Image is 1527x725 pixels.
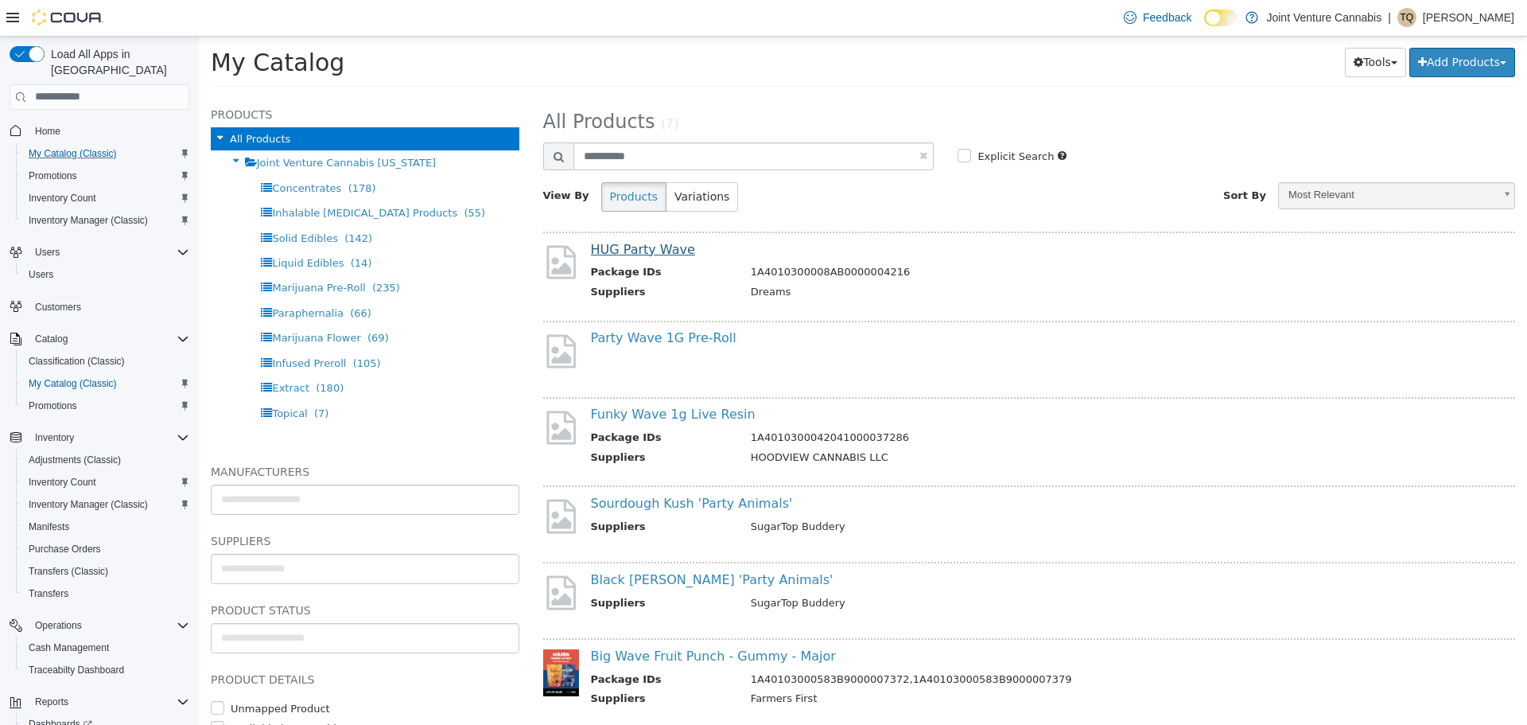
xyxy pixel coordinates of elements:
[29,122,67,141] a: Home
[73,271,145,283] span: Paraphernalia
[12,564,321,583] h5: Product Status
[392,536,635,551] a: Black [PERSON_NAME] 'Party Animals'
[1080,146,1295,171] span: Most Relevant
[392,654,540,674] th: Suppliers
[154,321,182,333] span: (105)
[402,146,468,175] button: Products
[392,205,496,220] a: HUG Party Wave
[467,146,539,175] button: Variations
[29,664,124,676] span: Traceabilty Dashboard
[22,473,103,492] a: Inventory Count
[540,654,1281,674] td: Farmers First
[73,146,142,158] span: Concentrates
[1079,146,1316,173] a: Most Relevant
[344,536,380,575] img: missing-image.png
[22,166,189,185] span: Promotions
[29,192,96,205] span: Inventory Count
[16,516,196,538] button: Manifests
[29,476,96,489] span: Inventory Count
[344,372,380,411] img: missing-image.png
[22,450,127,470] a: Adjustments (Classic)
[392,294,538,309] a: Party Wave 1G Pre-Roll
[16,263,196,286] button: Users
[22,352,131,371] a: Classification (Classic)
[29,243,189,262] span: Users
[344,153,390,165] span: View By
[22,517,189,536] span: Manifests
[73,220,145,232] span: Liquid Edibles
[3,295,196,318] button: Customers
[344,295,380,334] img: missing-image.png
[775,112,855,128] label: Explicit Search
[31,96,91,108] span: All Products
[1024,153,1067,165] span: Sort By
[16,350,196,372] button: Classification (Classic)
[12,68,321,88] h5: Products
[29,268,53,281] span: Users
[29,243,66,262] button: Users
[151,271,173,283] span: (66)
[29,641,109,654] span: Cash Management
[29,616,88,635] button: Operations
[29,329,189,349] span: Catalog
[29,377,117,390] span: My Catalog (Classic)
[1143,10,1191,25] span: Feedback
[3,691,196,713] button: Reports
[462,80,480,95] small: (7)
[1146,11,1207,41] button: Tools
[16,560,196,583] button: Transfers (Classic)
[22,166,84,185] a: Promotions
[22,638,115,657] a: Cash Management
[22,211,189,230] span: Inventory Manager (Classic)
[32,10,103,25] img: Cova
[392,393,540,413] th: Package IDs
[540,559,1281,579] td: SugarTop Buddery
[392,612,637,627] a: Big Wave Fruit Punch - Gummy - Major
[29,498,148,511] span: Inventory Manager (Classic)
[16,372,196,395] button: My Catalog (Classic)
[392,635,540,655] th: Package IDs
[45,46,189,78] span: Load All Apps in [GEOGRAPHIC_DATA]
[16,187,196,209] button: Inventory Count
[344,206,380,245] img: missing-image.png
[173,245,201,257] span: (235)
[22,584,189,603] span: Transfers
[22,352,189,371] span: Classification (Classic)
[16,471,196,493] button: Inventory Count
[1388,8,1391,27] p: |
[16,538,196,560] button: Purchase Orders
[22,265,60,284] a: Users
[16,209,196,232] button: Inventory Manager (Classic)
[392,413,540,433] th: Suppliers
[117,345,145,357] span: (180)
[16,583,196,605] button: Transfers
[115,371,130,383] span: (7)
[22,540,107,559] a: Purchase Orders
[12,426,321,445] h5: Manufacturers
[1204,26,1205,27] span: Dark Mode
[29,298,87,317] a: Customers
[3,614,196,637] button: Operations
[540,393,1281,413] td: 1A4010300042041000037286
[35,125,60,138] span: Home
[3,119,196,142] button: Home
[29,543,101,555] span: Purchase Orders
[22,144,189,163] span: My Catalog (Classic)
[29,587,68,600] span: Transfers
[1423,8,1514,27] p: [PERSON_NAME]
[16,659,196,681] button: Traceabilty Dashboard
[392,482,540,502] th: Suppliers
[22,189,103,208] a: Inventory Count
[29,692,75,711] button: Reports
[29,520,69,533] span: Manifests
[22,265,189,284] span: Users
[73,295,161,307] span: Marijuana Flower
[73,345,111,357] span: Extract
[540,413,1281,433] td: HOODVIEW CANNABIS LLC
[22,211,154,230] a: Inventory Manager (Classic)
[29,616,189,635] span: Operations
[344,613,380,660] img: 150
[146,196,173,208] span: (142)
[35,696,68,708] span: Reports
[29,329,74,349] button: Catalog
